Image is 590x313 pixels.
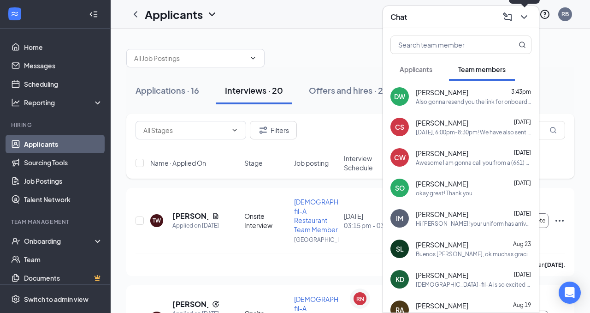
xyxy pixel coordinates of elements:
button: ComposeMessage [500,10,515,24]
span: [DEMOGRAPHIC_DATA]-fil-A Restaurant Team Member [294,198,369,234]
div: SL [396,244,404,253]
h3: Chat [390,12,407,22]
div: Hiring [11,121,101,129]
div: KD [395,275,404,284]
svg: ChevronLeft [130,9,141,20]
span: [PERSON_NAME] [416,149,468,158]
span: Applicants [400,65,432,73]
button: ChevronDown [517,10,531,24]
div: SO [395,183,405,193]
span: Job posting [294,158,329,168]
div: [DATE], 6:00pm-8:30pm! We have also sent out an email with a bit more information about it on there. [416,128,531,136]
span: [PERSON_NAME] [416,88,468,97]
span: Aug 23 [513,241,531,247]
span: Aug 19 [513,301,531,308]
div: TW [153,217,161,224]
div: CS [395,122,404,132]
div: Reporting [24,98,103,107]
span: [DATE] [514,180,531,187]
svg: Document [212,212,219,220]
svg: MagnifyingGlass [549,126,557,134]
svg: Analysis [11,98,20,107]
span: [PERSON_NAME] [416,210,468,219]
svg: ComposeMessage [502,12,513,23]
button: Filter Filters [250,121,297,139]
input: Search team member [391,36,500,54]
a: Messages [24,56,103,75]
div: Offers and hires · 260 [309,84,394,96]
span: Stage [244,158,263,168]
span: 3:43pm [511,88,531,95]
div: okay great! Thank you [416,189,472,197]
div: Awesome I am gonna call you from a (661) number! [416,159,531,167]
svg: Collapse [89,10,98,19]
svg: Ellipses [554,215,565,226]
a: Talent Network [24,190,103,209]
div: RB [561,10,569,18]
div: Hi [PERSON_NAME]! your uniform has arrived please feel free to stop by the restaurant [DATE] or [... [416,220,531,228]
svg: WorkstreamLogo [10,9,19,18]
span: [DATE] [514,210,531,217]
a: Job Postings [24,172,103,190]
div: Switch to admin view [24,295,88,304]
svg: Settings [11,295,20,304]
input: All Stages [143,125,227,135]
h5: [PERSON_NAME] [172,211,208,221]
div: Team Management [11,218,101,226]
svg: MagnifyingGlass [519,41,526,48]
span: Team members [458,65,506,73]
div: Open Intercom Messenger [559,282,581,304]
div: Interviews · 20 [225,84,283,96]
svg: UserCheck [11,236,20,246]
div: Onboarding [24,236,95,246]
a: Sourcing Tools [24,153,103,172]
span: 03:15 pm - 03:30 pm [344,221,388,230]
p: [GEOGRAPHIC_DATA] [294,236,338,244]
b: [DATE] [545,261,564,268]
svg: QuestionInfo [539,9,550,20]
span: Interview Schedule [344,154,388,172]
span: [DATE] [514,149,531,156]
span: [DATE] [514,271,531,278]
svg: ChevronDown [249,54,257,62]
div: CW [394,153,406,162]
span: [PERSON_NAME] [416,179,468,188]
a: Scheduling [24,75,103,93]
div: RN [356,295,364,303]
svg: Filter [258,125,269,136]
span: [PERSON_NAME] [416,118,468,127]
svg: ChevronDown [206,9,218,20]
div: Buenos [PERSON_NAME], ok muchas gracias nos vemos el lunes [416,250,531,258]
svg: Reapply [212,301,219,308]
div: DW [394,92,405,101]
a: Home [24,38,103,56]
div: Also gonna resend you the link for onboarding looks like we are just missing one document signatu... [416,98,531,106]
div: [DATE] [344,211,388,230]
span: [DATE] [514,119,531,126]
a: Applicants [24,135,103,153]
svg: ChevronDown [231,126,238,134]
svg: ChevronDown [519,12,530,23]
input: All Job Postings [134,53,246,63]
h5: [PERSON_NAME] [172,299,208,309]
div: IM [396,214,403,223]
span: Name · Applied On [150,158,206,168]
span: [PERSON_NAME] [416,271,468,280]
div: [DEMOGRAPHIC_DATA]-fil-A is so excited for you to join our team! Do you know anyone else who migh... [416,281,531,289]
h1: Applicants [145,6,203,22]
span: [PERSON_NAME] [416,240,468,249]
div: Applications · 16 [136,84,199,96]
a: Team [24,250,103,269]
a: DocumentsCrown [24,269,103,287]
div: Onsite Interview [244,211,289,230]
div: Applied on [DATE] [172,221,219,230]
span: [PERSON_NAME] [416,301,468,310]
